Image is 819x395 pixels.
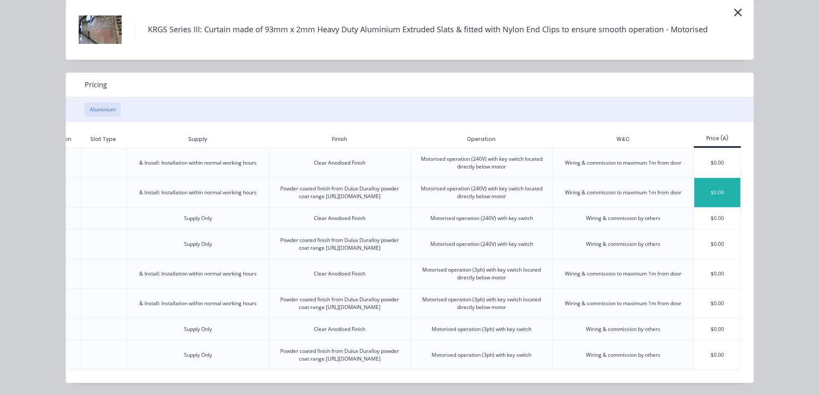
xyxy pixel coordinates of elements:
[418,185,546,200] div: Motorised operation (240V) with key switch located directly below motor
[139,300,257,307] div: & Install: Installation within normal working hours
[85,102,121,117] button: Aluminium
[276,185,404,200] div: Powder coated finish from Dulux Duralloy powder coat range [URL][DOMAIN_NAME]
[83,129,123,150] div: Slat Type
[694,148,740,178] div: $0.00
[314,270,365,278] div: Clear Anodised Finish
[565,270,681,278] div: Wiring & commission to maximum 1m from door
[694,340,740,370] div: $0.00
[276,236,404,252] div: Powder coated finish from Dulux Duralloy powder coat range [URL][DOMAIN_NAME]
[694,178,740,207] div: $0.00
[314,325,365,333] div: Clear Anodised Finish
[694,318,740,340] div: $0.00
[694,230,740,259] div: $0.00
[418,296,546,311] div: Motorised operation (3ph) with key switch located directly below motor
[565,300,681,307] div: Wiring & commission to maximum 1m from door
[460,129,503,150] div: Operation
[184,214,212,222] div: Supply Only
[181,129,214,150] div: Supply
[139,270,257,278] div: & Install: Installation within normal working hours
[586,351,660,359] div: Wiring & commission by others
[276,347,404,363] div: Powder coated finish from Dulux Duralloy powder coat range [URL][DOMAIN_NAME]
[135,21,721,38] h4: KRGS Series III: Curtain made of 93mm x 2mm Heavy Duty Aluminium Extruded Slats & fitted with Nyl...
[694,208,740,229] div: $0.00
[694,259,740,288] div: $0.00
[85,80,107,90] span: Pricing
[314,159,365,167] div: Clear Anodised Finish
[325,129,354,150] div: Finish
[430,214,533,222] div: Motorised operation (240V) with key switch
[79,8,122,51] img: KRGS Series III: Curtain made of 93mm x 2mm Heavy Duty Aluminium Extruded Slats & fitted with Nyl...
[139,159,257,167] div: & Install: Installation within normal working hours
[430,240,533,248] div: Motorised operation (240V) with key switch
[565,159,681,167] div: Wiring & commission to maximum 1m from door
[586,240,660,248] div: Wiring & commission by others
[184,325,212,333] div: Supply Only
[610,129,636,150] div: W&C
[314,214,365,222] div: Clear Anodised Finish
[432,351,531,359] div: Motorised operation (3ph) with key switch
[139,189,257,196] div: & Install: Installation within normal working hours
[184,240,212,248] div: Supply Only
[694,289,740,318] div: $0.00
[418,266,546,282] div: Motorised operation (3ph) with key switch located directly below motor
[586,214,660,222] div: Wiring & commission by others
[418,155,546,171] div: Motorised operation (240V) with key switch located directly below motor
[276,296,404,311] div: Powder coated finish from Dulux Duralloy powder coat range [URL][DOMAIN_NAME]
[432,325,531,333] div: Motorised operation (3ph) with key switch
[565,189,681,196] div: Wiring & commission to maximum 1m from door
[694,135,741,142] div: Price (A)
[586,325,660,333] div: Wiring & commission by others
[184,351,212,359] div: Supply Only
